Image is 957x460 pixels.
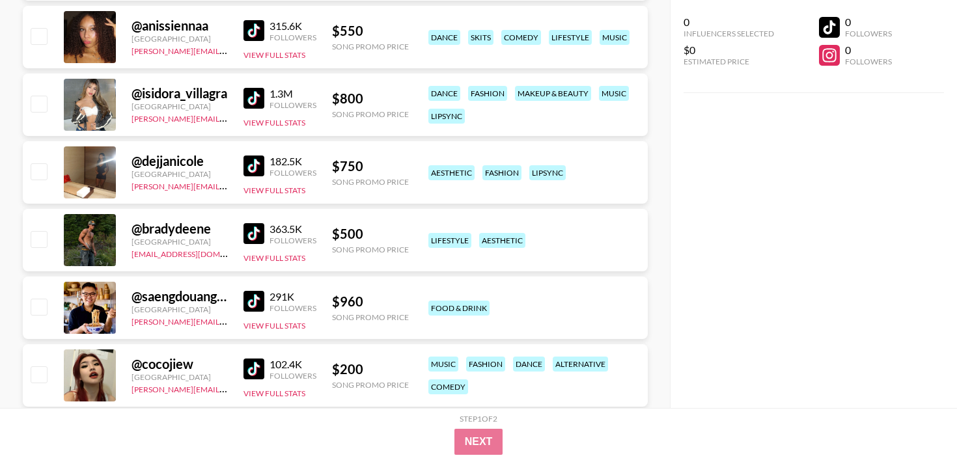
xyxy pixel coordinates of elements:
div: [GEOGRAPHIC_DATA] [132,169,228,179]
div: Song Promo Price [332,245,409,254]
a: [PERSON_NAME][EMAIL_ADDRESS][DOMAIN_NAME] [132,314,324,327]
div: $ 960 [332,293,409,310]
div: Song Promo Price [332,42,409,51]
div: fashion [468,86,507,101]
div: [GEOGRAPHIC_DATA] [132,237,228,247]
div: aesthetic [428,165,475,180]
div: lipsync [529,165,566,180]
a: [PERSON_NAME][EMAIL_ADDRESS][DOMAIN_NAME] [132,111,324,124]
div: makeup & beauty [515,86,591,101]
div: skits [468,30,493,45]
div: alternative [553,357,608,372]
div: $ 550 [332,23,409,39]
div: music [600,30,630,45]
div: Followers [270,33,316,42]
img: TikTok [243,291,264,312]
div: 315.6K [270,20,316,33]
div: [GEOGRAPHIC_DATA] [132,34,228,44]
button: View Full Stats [243,253,305,263]
div: Song Promo Price [332,380,409,390]
div: lifestyle [549,30,592,45]
div: Followers [270,371,316,381]
div: @ anissiennaa [132,18,228,34]
a: [EMAIL_ADDRESS][DOMAIN_NAME] [132,247,262,259]
div: @ dejjanicole [132,153,228,169]
div: 291K [270,290,316,303]
div: Followers [845,29,892,38]
div: @ saengdouangdara [132,288,228,304]
div: food & drink [428,301,490,316]
div: [GEOGRAPHIC_DATA] [132,101,228,111]
div: @ bradydeene [132,221,228,237]
button: View Full Stats [243,50,305,60]
a: [PERSON_NAME][EMAIL_ADDRESS][DOMAIN_NAME] [132,44,324,56]
div: @ isidora_villagra [132,85,228,101]
div: Song Promo Price [332,177,409,187]
div: fashion [482,165,521,180]
div: lipsync [428,109,465,124]
img: TikTok [243,88,264,109]
div: Followers [270,236,316,245]
img: TikTok [243,156,264,176]
div: dance [428,86,460,101]
div: Followers [270,100,316,110]
div: dance [513,357,545,372]
button: View Full Stats [243,185,305,195]
iframe: Drift Widget Chat Controller [892,395,941,444]
div: 0 [684,16,774,29]
img: TikTok [243,359,264,379]
a: [PERSON_NAME][EMAIL_ADDRESS][DOMAIN_NAME] [132,179,324,191]
div: [GEOGRAPHIC_DATA] [132,372,228,382]
div: Song Promo Price [332,109,409,119]
div: $ 500 [332,226,409,242]
div: fashion [466,357,505,372]
div: Followers [270,303,316,313]
div: 363.5K [270,223,316,236]
div: Influencers Selected [684,29,774,38]
button: View Full Stats [243,321,305,331]
div: 102.4K [270,358,316,371]
div: Followers [270,168,316,178]
div: music [428,357,458,372]
div: Followers [845,57,892,66]
div: comedy [428,379,468,394]
div: music [599,86,629,101]
div: dance [428,30,460,45]
div: aesthetic [479,233,525,248]
div: $0 [684,44,774,57]
div: 0 [845,16,892,29]
div: Song Promo Price [332,312,409,322]
img: TikTok [243,20,264,41]
div: $ 200 [332,361,409,377]
button: Next [454,429,503,455]
div: @ cocojiew [132,356,228,372]
div: lifestyle [428,233,471,248]
div: 0 [845,44,892,57]
div: [GEOGRAPHIC_DATA] [132,304,228,314]
img: TikTok [243,223,264,244]
div: 1.3M [270,87,316,100]
div: Estimated Price [684,57,774,66]
a: [PERSON_NAME][EMAIL_ADDRESS][DOMAIN_NAME] [132,382,324,394]
button: View Full Stats [243,118,305,128]
div: comedy [501,30,541,45]
div: 182.5K [270,155,316,168]
button: View Full Stats [243,388,305,398]
div: $ 800 [332,90,409,107]
div: $ 750 [332,158,409,174]
div: Step 1 of 2 [460,414,497,424]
